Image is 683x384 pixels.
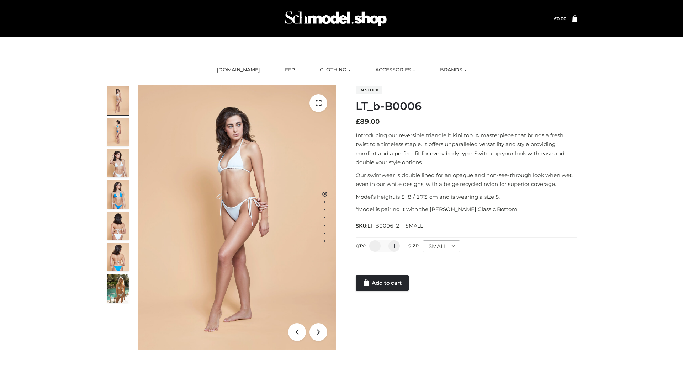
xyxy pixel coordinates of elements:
[370,62,420,78] a: ACCESSORIES
[356,171,577,189] p: Our swimwear is double lined for an opaque and non-see-through look when wet, even in our white d...
[356,243,366,249] label: QTY:
[280,62,300,78] a: FFP
[554,16,566,21] bdi: 0.00
[554,16,566,21] a: £0.00
[356,275,409,291] a: Add to cart
[435,62,472,78] a: BRANDS
[356,192,577,202] p: Model’s height is 5 ‘8 / 173 cm and is wearing a size S.
[211,62,265,78] a: [DOMAIN_NAME]
[107,149,129,177] img: ArielClassicBikiniTop_CloudNine_AzureSky_OW114ECO_3-scaled.jpg
[356,118,380,126] bdi: 89.00
[356,222,424,230] span: SKU:
[314,62,356,78] a: CLOTHING
[107,212,129,240] img: ArielClassicBikiniTop_CloudNine_AzureSky_OW114ECO_7-scaled.jpg
[107,274,129,303] img: Arieltop_CloudNine_AzureSky2.jpg
[107,243,129,271] img: ArielClassicBikiniTop_CloudNine_AzureSky_OW114ECO_8-scaled.jpg
[356,118,360,126] span: £
[423,240,460,252] div: SMALL
[408,243,419,249] label: Size:
[356,100,577,113] h1: LT_b-B0006
[356,205,577,214] p: *Model is pairing it with the [PERSON_NAME] Classic Bottom
[554,16,557,21] span: £
[356,131,577,167] p: Introducing our reversible triangle bikini top. A masterpiece that brings a fresh twist to a time...
[107,86,129,115] img: ArielClassicBikiniTop_CloudNine_AzureSky_OW114ECO_1-scaled.jpg
[107,180,129,209] img: ArielClassicBikiniTop_CloudNine_AzureSky_OW114ECO_4-scaled.jpg
[107,118,129,146] img: ArielClassicBikiniTop_CloudNine_AzureSky_OW114ECO_2-scaled.jpg
[367,223,423,229] span: LT_B0006_2-_-SMALL
[282,5,389,33] img: Schmodel Admin 964
[138,85,336,350] img: ArielClassicBikiniTop_CloudNine_AzureSky_OW114ECO_1
[356,86,382,94] span: In stock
